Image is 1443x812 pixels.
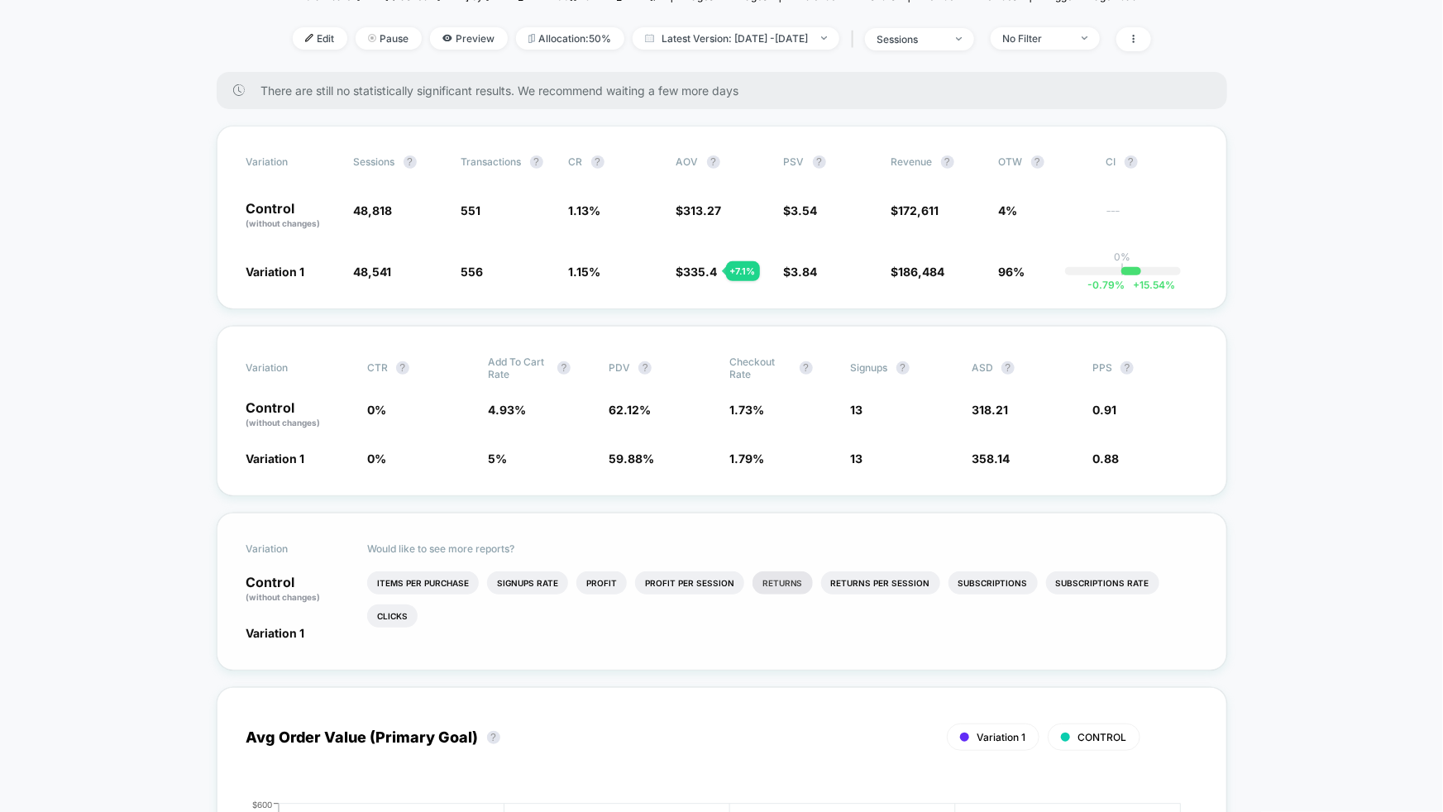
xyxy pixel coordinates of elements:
span: 15.54 % [1125,279,1175,291]
img: calendar [645,34,654,42]
p: Would like to see more reports? [367,542,1197,555]
span: ASD [972,361,993,374]
div: + 7.1 % [726,261,760,281]
span: (without changes) [246,592,321,602]
li: Signups Rate [487,571,568,595]
li: Returns [753,571,813,595]
span: Variation [246,155,337,169]
span: OTW [999,155,1090,169]
li: Returns Per Session [821,571,940,595]
span: CI [1106,155,1197,169]
img: end [1082,36,1087,40]
span: 48,541 [354,265,392,279]
button: ? [530,155,543,169]
button: ? [896,361,910,375]
span: --- [1106,206,1197,230]
span: 1.73 % [730,403,765,417]
button: ? [404,155,417,169]
button: ? [813,155,826,169]
span: Variation [246,542,337,555]
span: Latest Version: [DATE] - [DATE] [633,27,839,50]
span: 172,611 [899,203,939,217]
span: 4.93 % [488,403,526,417]
span: 551 [461,203,481,217]
span: 318.21 [972,403,1008,417]
span: 1.79 % [730,451,765,466]
p: Control [246,401,351,429]
span: 335.4 [684,265,718,279]
span: 3.84 [791,265,818,279]
button: ? [557,361,571,375]
span: 4% [999,203,1018,217]
li: Profit Per Session [635,571,744,595]
button: ? [1120,361,1134,375]
span: (without changes) [246,218,321,228]
span: Variation 1 [246,265,305,279]
span: AOV [676,155,699,168]
span: Pause [356,27,422,50]
li: Items Per Purchase [367,571,479,595]
span: CONTROL [1078,731,1127,743]
span: There are still no statistically significant results. We recommend waiting a few more days [261,84,1194,98]
span: Transactions [461,155,522,168]
span: 13 [851,451,863,466]
div: No Filter [1003,32,1069,45]
span: 1.13 % [569,203,601,217]
span: 48,818 [354,203,393,217]
p: Control [246,576,351,604]
span: Variation 1 [246,626,305,640]
span: 0 % [367,403,386,417]
li: Clicks [367,604,418,628]
span: 313.27 [684,203,722,217]
span: 358.14 [972,451,1010,466]
span: PSV [784,155,805,168]
span: 186,484 [899,265,945,279]
span: $ [891,203,939,217]
span: Add To Cart Rate [488,356,549,380]
li: Subscriptions Rate [1046,571,1159,595]
span: 5 % [488,451,507,466]
img: end [821,36,827,40]
button: ? [707,155,720,169]
li: Profit [576,571,627,595]
span: $ [676,265,718,279]
span: 96% [999,265,1025,279]
button: ? [941,155,954,169]
button: ? [1031,155,1044,169]
span: 556 [461,265,484,279]
span: 1.15 % [569,265,601,279]
span: (without changes) [246,418,321,427]
span: $ [784,203,818,217]
span: + [1133,279,1140,291]
img: end [956,37,962,41]
button: ? [1125,155,1138,169]
img: end [368,34,376,42]
p: Control [246,202,337,230]
button: ? [591,155,604,169]
span: CR [569,155,583,168]
button: ? [638,361,652,375]
span: Variation 1 [977,731,1026,743]
span: Preview [430,27,508,50]
span: $ [784,265,818,279]
span: | [848,27,865,51]
span: Allocation: 50% [516,27,624,50]
span: Variation 1 [246,451,305,466]
span: Revenue [891,155,933,168]
span: 62.12 % [609,403,651,417]
span: $ [891,265,945,279]
img: rebalance [528,34,535,43]
span: Sessions [354,155,395,168]
button: ? [800,361,813,375]
span: 0.91 [1092,403,1116,417]
span: CTR [367,361,388,374]
span: 0 % [367,451,386,466]
span: Checkout Rate [730,356,791,380]
button: ? [396,361,409,375]
button: ? [487,731,500,744]
span: Signups [851,361,888,374]
button: ? [1001,361,1015,375]
span: 3.54 [791,203,818,217]
span: -0.79 % [1087,279,1125,291]
span: PPS [1092,361,1112,374]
